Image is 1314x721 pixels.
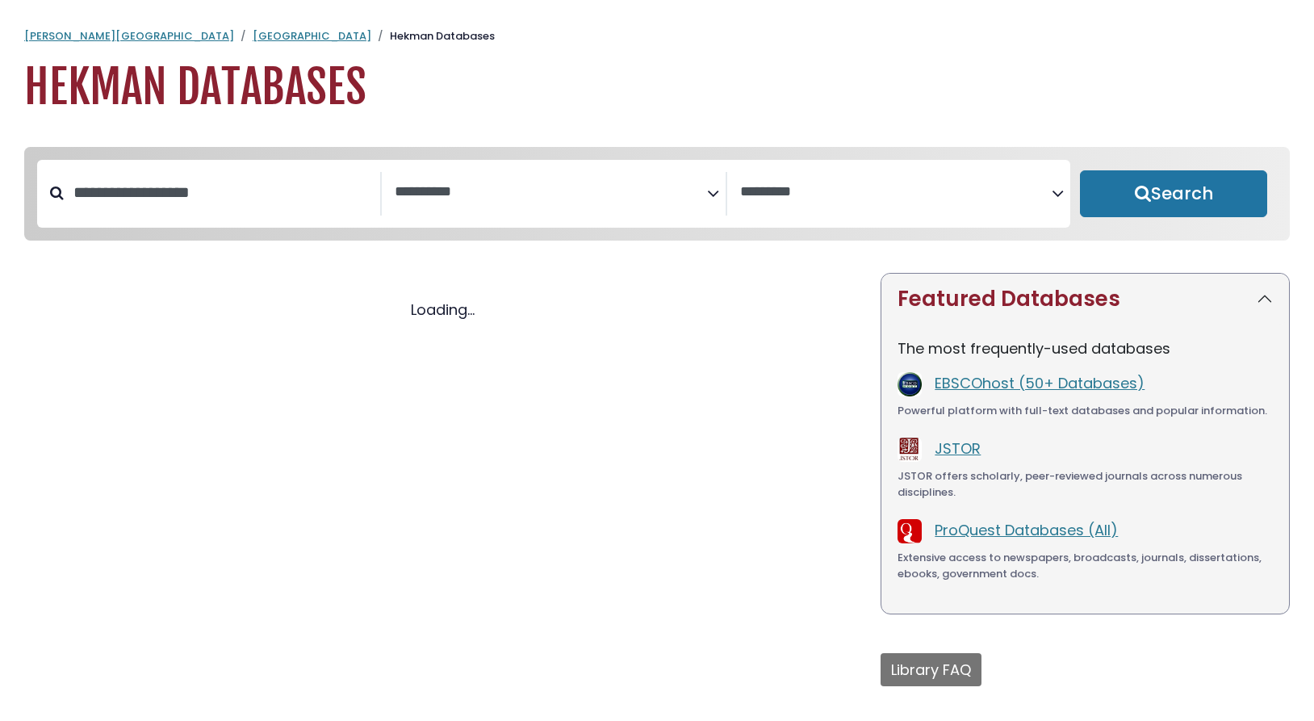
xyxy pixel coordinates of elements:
input: Search database by title or keyword [64,179,380,206]
a: [GEOGRAPHIC_DATA] [253,28,371,44]
div: Loading... [24,299,861,321]
nav: breadcrumb [24,28,1290,44]
a: JSTOR [935,438,981,459]
textarea: Search [740,184,1052,201]
h1: Hekman Databases [24,61,1290,115]
a: EBSCOhost (50+ Databases) [935,373,1145,393]
a: [PERSON_NAME][GEOGRAPHIC_DATA] [24,28,234,44]
button: Featured Databases [881,274,1289,325]
button: Library FAQ [881,653,981,686]
button: Submit for Search Results [1080,170,1267,217]
div: Powerful platform with full-text databases and popular information. [898,403,1273,419]
a: ProQuest Databases (All) [935,520,1118,540]
textarea: Search [395,184,706,201]
nav: Search filters [24,147,1290,241]
div: Extensive access to newspapers, broadcasts, journals, dissertations, ebooks, government docs. [898,550,1273,581]
li: Hekman Databases [371,28,495,44]
div: JSTOR offers scholarly, peer-reviewed journals across numerous disciplines. [898,468,1273,500]
p: The most frequently-used databases [898,337,1273,359]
